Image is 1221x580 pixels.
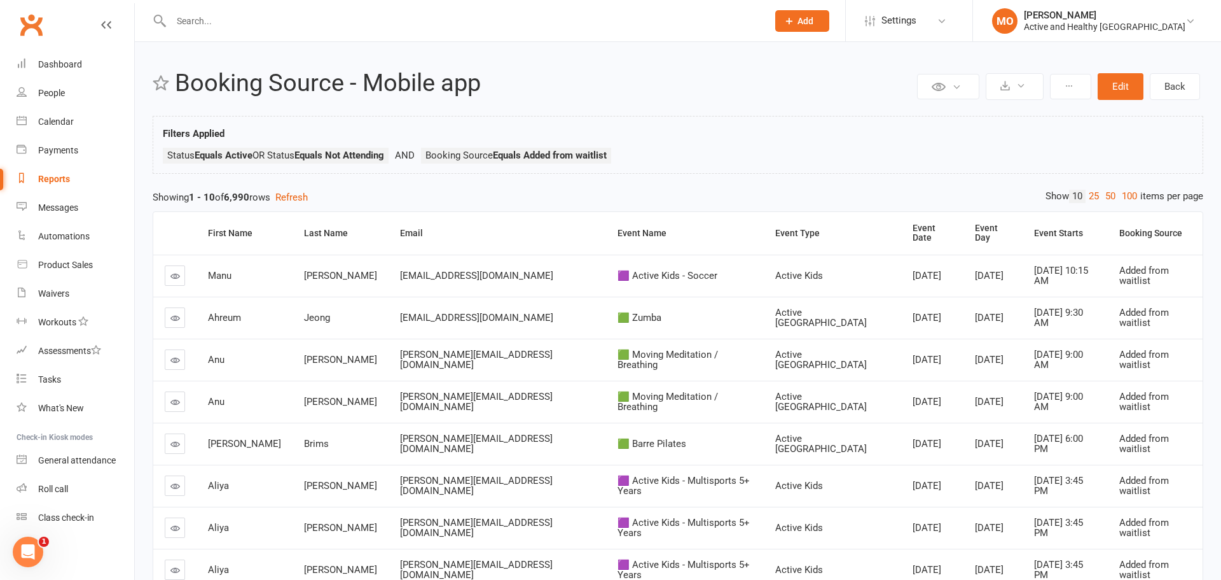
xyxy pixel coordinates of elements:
[617,517,750,539] span: 🟪 Active Kids - Multisports 5+ Years
[617,270,717,281] span: 🟪 Active Kids - Soccer
[400,517,553,539] span: [PERSON_NAME][EMAIL_ADDRESS][DOMAIN_NAME]
[775,229,891,238] div: Event Type
[17,365,134,394] a: Tasks
[17,136,134,165] a: Payments
[975,270,1004,281] span: [DATE]
[38,117,74,127] div: Calendar
[400,391,553,413] span: [PERSON_NAME][EMAIL_ADDRESS][DOMAIN_NAME]
[38,403,84,413] div: What's New
[913,270,941,281] span: [DATE]
[1150,73,1200,100] a: Back
[224,192,249,203] strong: 6,990
[913,480,941,492] span: [DATE]
[304,396,377,407] span: [PERSON_NAME]
[617,312,661,323] span: 🟩 Zumba
[775,480,823,492] span: Active Kids
[975,396,1004,407] span: [DATE]
[775,522,823,534] span: Active Kids
[17,222,134,251] a: Automations
[17,504,134,532] a: Class kiosk mode
[400,433,553,455] span: [PERSON_NAME][EMAIL_ADDRESS][DOMAIN_NAME]
[17,79,134,108] a: People
[208,270,231,281] span: Manu
[617,438,686,449] span: 🟩 Barre Pilates
[975,223,1013,243] div: Event Day
[775,270,823,281] span: Active Kids
[208,480,229,492] span: Aliya
[1119,349,1169,371] span: Added from waitlist
[913,312,941,323] span: [DATE]
[304,270,377,281] span: [PERSON_NAME]
[1034,307,1083,329] span: [DATE] 9:30 AM
[38,88,65,98] div: People
[15,9,47,41] a: Clubworx
[208,396,224,407] span: Anu
[167,150,252,161] span: Status
[38,231,90,241] div: Automations
[992,8,1018,34] div: MO
[881,6,916,35] span: Settings
[38,317,76,327] div: Workouts
[913,223,953,243] div: Event Date
[1119,307,1169,329] span: Added from waitlist
[1034,517,1083,539] span: [DATE] 3:45 PM
[493,150,607,161] strong: Equals Added from waitlist
[975,522,1004,534] span: [DATE]
[38,484,68,494] div: Roll call
[1034,265,1088,287] span: [DATE] 10:15 AM
[913,396,941,407] span: [DATE]
[304,522,377,534] span: [PERSON_NAME]
[975,354,1004,365] span: [DATE]
[1034,433,1083,455] span: [DATE] 6:00 PM
[400,229,596,238] div: Email
[975,438,1004,449] span: [DATE]
[975,564,1004,576] span: [DATE]
[38,346,101,356] div: Assessments
[39,537,49,547] span: 1
[38,145,78,155] div: Payments
[775,349,867,371] span: Active [GEOGRAPHIC_DATA]
[17,194,134,222] a: Messages
[208,354,224,365] span: Anu
[17,308,134,337] a: Workouts
[17,279,134,308] a: Waivers
[208,564,229,576] span: Aliya
[1086,190,1102,203] a: 25
[252,150,384,161] span: OR Status
[775,391,867,413] span: Active [GEOGRAPHIC_DATA]
[1045,190,1203,203] div: Show items per page
[17,337,134,365] a: Assessments
[13,537,43,567] iframe: Intercom live chat
[304,229,378,238] div: Last Name
[275,190,308,205] button: Refresh
[208,312,241,323] span: Ahreum
[913,522,941,534] span: [DATE]
[304,312,330,323] span: Jeong
[304,564,377,576] span: [PERSON_NAME]
[1119,475,1169,497] span: Added from waitlist
[617,229,754,238] div: Event Name
[304,480,377,492] span: [PERSON_NAME]
[1024,10,1185,21] div: [PERSON_NAME]
[775,307,867,329] span: Active [GEOGRAPHIC_DATA]
[167,12,759,30] input: Search...
[17,165,134,194] a: Reports
[163,128,224,139] strong: Filters Applied
[617,349,718,371] span: 🟩 Moving Meditation / Breathing
[1119,265,1169,287] span: Added from waitlist
[1119,391,1169,413] span: Added from waitlist
[208,229,282,238] div: First Name
[913,354,941,365] span: [DATE]
[38,288,69,299] div: Waivers
[195,150,252,161] strong: Equals Active
[17,446,134,475] a: General attendance kiosk mode
[17,108,134,136] a: Calendar
[208,438,281,449] span: [PERSON_NAME]
[38,174,70,184] div: Reports
[617,475,750,497] span: 🟪 Active Kids - Multisports 5+ Years
[975,312,1004,323] span: [DATE]
[1119,229,1192,238] div: Booking Source
[1034,475,1083,497] span: [DATE] 3:45 PM
[1034,349,1083,371] span: [DATE] 9:00 AM
[400,349,553,371] span: [PERSON_NAME][EMAIL_ADDRESS][DOMAIN_NAME]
